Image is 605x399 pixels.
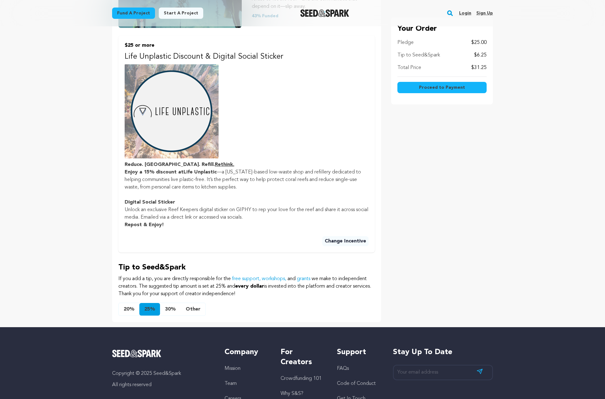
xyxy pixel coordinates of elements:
button: Other [181,303,205,316]
u: Rethink. [215,162,234,167]
p: Life Unplastic Discount & Digital Social Sticker [125,52,369,62]
input: Your email address [393,365,493,380]
strong: Enjoy a 15% discount at [125,170,184,175]
a: grants [297,276,310,281]
a: Code of Conduct [337,381,376,386]
img: Seed&Spark Logo Dark Mode [300,9,349,17]
h5: Stay up to date [393,347,493,357]
p: If you add a tip, you are directly responsible for the and we make to independent creators. The s... [118,275,375,298]
a: Life Unplastic [184,170,217,175]
a: Why S&S? [281,391,303,396]
strong: Reduce. [GEOGRAPHIC_DATA]. Refill. [125,162,234,167]
button: Change Incentive [322,236,369,246]
p: Tip to Seed&Spark [397,51,440,59]
a: Crowdfunding 101 [281,376,322,381]
p: Your Order [397,24,487,34]
p: Total Price [397,64,421,72]
a: Seed&Spark Homepage [300,9,349,17]
p: Unlock an exclusive Reef Keepers digital sticker on GIPHY to rep your love for the reef and share... [125,206,369,221]
span: Proceed to Payment [419,84,465,91]
p: Pledge [397,39,414,46]
img: incentive [125,64,219,158]
p: $25.00 [471,39,487,46]
button: 25% [139,303,160,316]
button: Proceed to Payment [397,82,487,93]
span: every dollar [235,284,264,289]
strong: Repost & Enjoy! [125,222,164,227]
a: Fund a project [112,8,155,19]
img: Seed&Spark Logo [112,350,161,357]
h5: Company [225,347,268,357]
button: 30% [160,303,181,316]
p: Copyright © 2025 Seed&Spark [112,370,212,377]
h5: For Creators [281,347,324,367]
a: Seed&Spark Homepage [112,350,212,357]
a: Start a project [159,8,203,19]
p: —a [US_STATE]-based low-waste shop and refillery dedicated to helping communities live plastic-fr... [125,168,369,191]
a: Sign up [476,8,493,18]
a: free support, workshops, [232,276,286,281]
p: $25 or more [125,42,369,49]
strong: Digital Social Sticker [125,200,175,205]
p: $31.25 [471,64,487,72]
a: FAQs [337,366,349,371]
a: Team [225,381,237,386]
p: Tip to Seed&Spark [118,263,375,273]
p: $6.25 [474,51,487,59]
button: 20% [119,303,139,316]
a: Mission [225,366,240,371]
a: Login [459,8,471,18]
h5: Support [337,347,380,357]
p: All rights reserved [112,381,212,389]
